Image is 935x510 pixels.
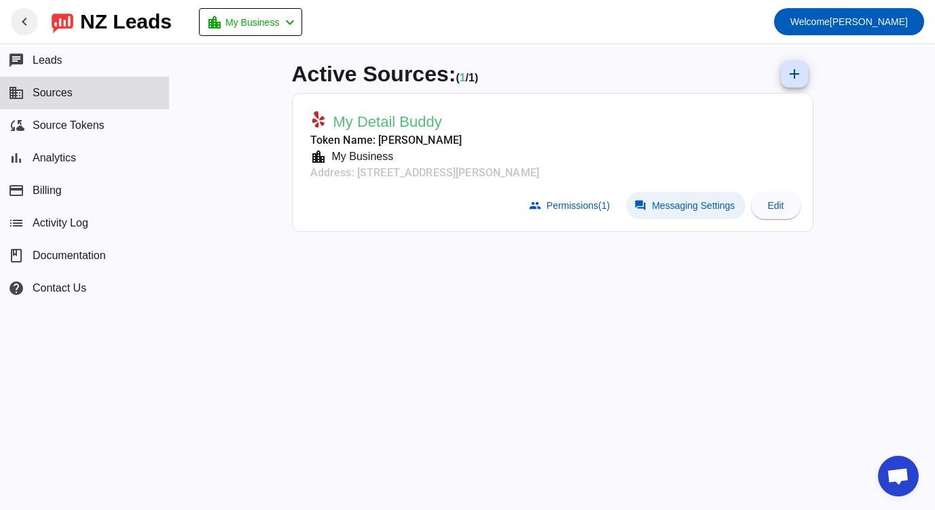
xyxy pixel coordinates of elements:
[786,66,803,82] mat-icon: add
[767,200,784,211] span: Edit
[521,192,621,219] button: Permissions(1)
[8,52,24,68] mat-icon: chat
[774,8,924,35] button: Welcome[PERSON_NAME]
[310,132,539,149] mat-card-subtitle: Token Name: [PERSON_NAME]
[634,199,646,212] mat-icon: forum
[199,8,302,36] button: My Business
[225,13,279,32] span: My Business
[33,282,86,294] span: Contact Us
[33,250,106,262] span: Documentation
[33,54,62,66] span: Leads
[8,117,24,134] mat-icon: cloud_sync
[52,10,73,33] img: logo
[33,152,76,164] span: Analytics
[878,456,919,496] div: Open chat
[292,62,456,86] span: Active Sources:
[310,149,327,165] mat-icon: location_city
[790,16,830,27] span: Welcome
[8,248,24,264] span: book
[16,14,33,30] mat-icon: chevron_left
[8,280,24,296] mat-icon: help
[751,192,800,219] button: Edit
[529,199,541,212] mat-icon: group
[33,217,88,229] span: Activity Log
[206,14,223,31] mat-icon: location_city
[33,184,62,197] span: Billing
[8,215,24,231] mat-icon: list
[626,192,746,219] button: Messaging Settings
[8,85,24,101] mat-icon: business
[652,200,735,211] span: Messaging Settings
[33,87,73,99] span: Sources
[310,165,539,181] mat-card-subtitle: Address: [STREET_ADDRESS][PERSON_NAME]
[327,149,394,165] div: My Business
[80,12,172,31] div: NZ Leads
[8,182,24,199] mat-icon: payment
[456,72,459,83] span: (
[460,72,466,83] span: Working
[547,200,610,211] span: Permissions
[282,14,298,31] mat-icon: chevron_left
[33,119,105,132] span: Source Tokens
[8,150,24,166] mat-icon: bar_chart
[466,72,469,83] span: /
[790,12,908,31] span: [PERSON_NAME]
[598,200,610,211] span: (1)
[469,72,478,83] span: Total
[333,113,442,132] span: My Detail Buddy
